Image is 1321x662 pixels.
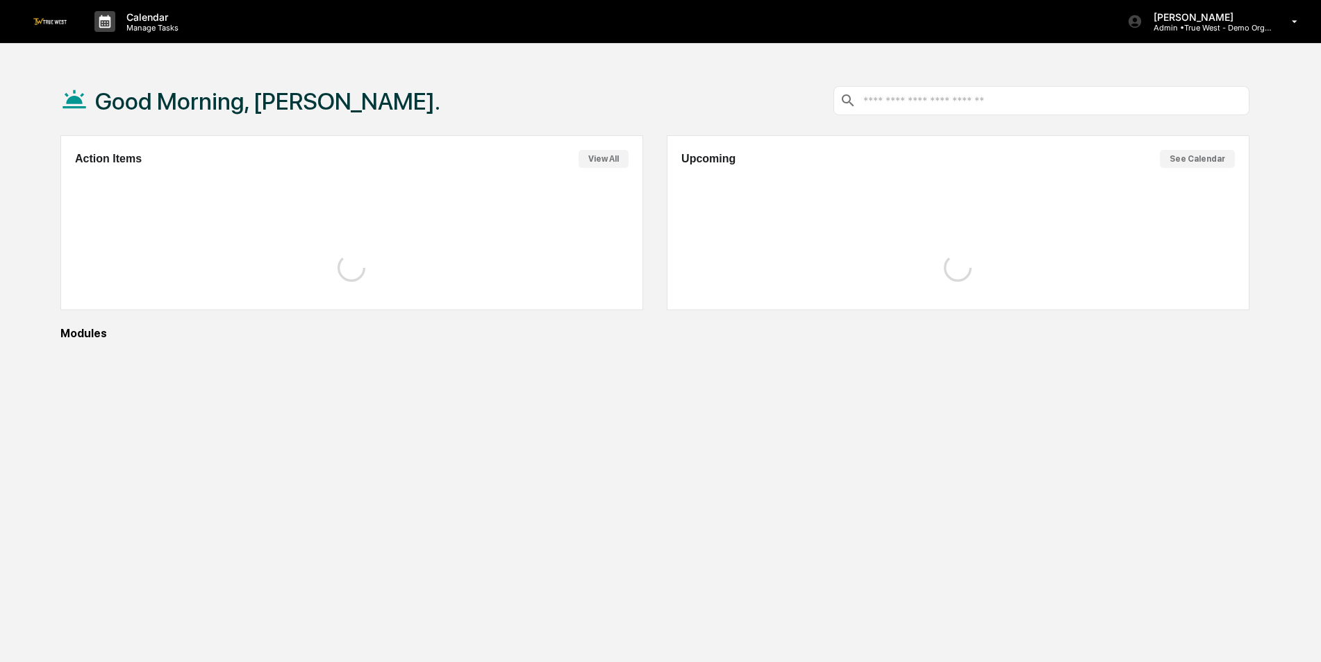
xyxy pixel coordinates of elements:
[1143,23,1272,33] p: Admin • True West - Demo Organization
[681,153,736,165] h2: Upcoming
[1143,11,1272,23] p: [PERSON_NAME]
[95,87,440,115] h1: Good Morning, [PERSON_NAME].
[579,150,629,168] button: View All
[115,11,185,23] p: Calendar
[1160,150,1235,168] button: See Calendar
[115,23,185,33] p: Manage Tasks
[60,327,1249,340] div: Modules
[75,153,142,165] h2: Action Items
[33,18,67,24] img: logo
